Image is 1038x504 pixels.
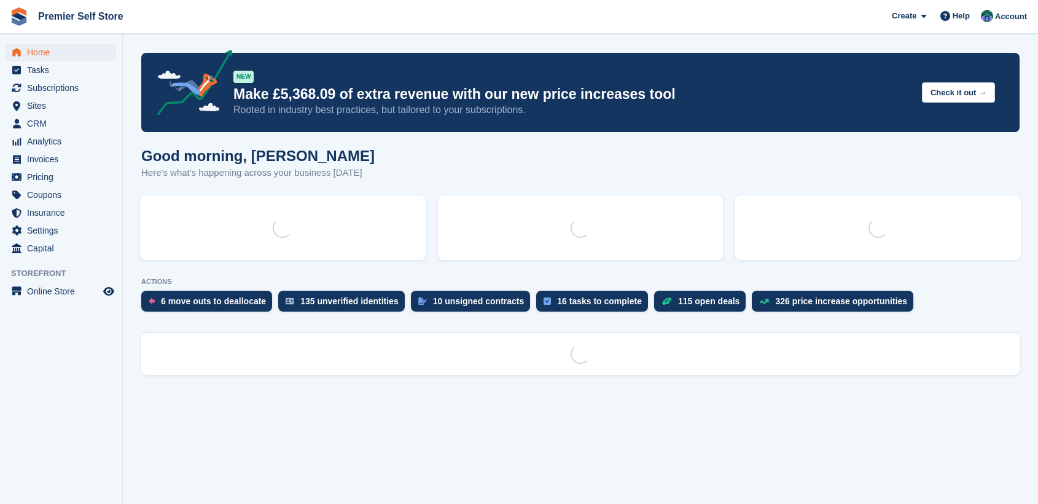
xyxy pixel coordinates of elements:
a: menu [6,79,116,96]
a: menu [6,115,116,132]
img: Jo Granger [981,10,993,22]
a: 6 move outs to deallocate [141,291,278,318]
span: Invoices [27,151,101,168]
span: Online Store [27,283,101,300]
img: move_outs_to_deallocate_icon-f764333ba52eb49d3ac5e1228854f67142a1ed5810a6f6cc68b1a99e826820c5.svg [149,297,155,305]
img: verify_identity-adf6edd0f0f0b5bbfe63781bf79b02c33cf7c696d77639b501bdc392416b5a36.svg [286,297,294,305]
button: Check it out → [922,82,995,103]
div: 6 move outs to deallocate [161,296,266,306]
a: Premier Self Store [33,6,128,26]
img: deal-1b604bf984904fb50ccaf53a9ad4b4a5d6e5aea283cecdc64d6e3604feb123c2.svg [661,297,672,305]
p: Here's what's happening across your business [DATE] [141,166,375,180]
a: menu [6,204,116,221]
span: Settings [27,222,101,239]
img: contract_signature_icon-13c848040528278c33f63329250d36e43548de30e8caae1d1a13099fd9432cc5.svg [418,297,427,305]
span: Subscriptions [27,79,101,96]
div: NEW [233,71,254,83]
p: Make £5,368.09 of extra revenue with our new price increases tool [233,85,912,103]
a: menu [6,151,116,168]
div: 135 unverified identities [300,296,399,306]
a: 135 unverified identities [278,291,411,318]
h1: Good morning, [PERSON_NAME] [141,148,375,164]
span: Coupons [27,186,101,203]
a: menu [6,222,116,239]
span: Create [892,10,916,22]
img: price-adjustments-announcement-icon-8257ccfd72463d97f412b2fc003d46551f7dbcb40ab6d574587a9cd5c0d94... [147,50,233,120]
span: Storefront [11,267,122,280]
a: menu [6,61,116,79]
a: 326 price increase opportunities [752,291,919,318]
a: Preview store [101,284,116,299]
div: 326 price increase opportunities [775,296,907,306]
a: menu [6,44,116,61]
a: 16 tasks to complete [536,291,654,318]
div: 115 open deals [678,296,739,306]
a: menu [6,186,116,203]
a: menu [6,240,116,257]
a: menu [6,283,116,300]
span: Analytics [27,133,101,150]
div: 10 unsigned contracts [433,296,525,306]
img: task-75834270c22a3079a89374b754ae025e5fb1db73e45f91037f5363f120a921f8.svg [544,297,551,305]
p: Rooted in industry best practices, but tailored to your subscriptions. [233,103,912,117]
img: price_increase_opportunities-93ffe204e8149a01c8c9dc8f82e8f89637d9d84a8eef4429ea346261dce0b2c0.svg [759,299,769,304]
span: Sites [27,97,101,114]
a: menu [6,133,116,150]
span: Home [27,44,101,61]
a: menu [6,168,116,186]
span: Capital [27,240,101,257]
span: Pricing [27,168,101,186]
a: menu [6,97,116,114]
span: CRM [27,115,101,132]
span: Account [995,10,1027,23]
a: 10 unsigned contracts [411,291,537,318]
span: Insurance [27,204,101,221]
span: Help [953,10,970,22]
p: ACTIONS [141,278,1020,286]
a: 115 open deals [654,291,752,318]
span: Tasks [27,61,101,79]
img: stora-icon-8386f47178a22dfd0bd8f6a31ec36ba5ce8667c1dd55bd0f319d3a0aa187defe.svg [10,7,28,26]
div: 16 tasks to complete [557,296,642,306]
